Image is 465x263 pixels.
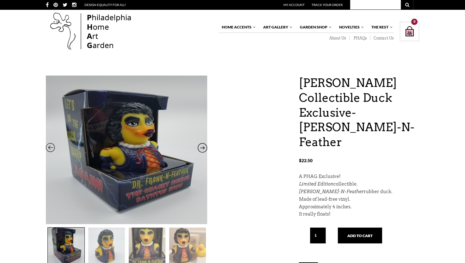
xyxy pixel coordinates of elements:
[411,19,418,25] div: 0
[370,36,394,41] a: Contact Us
[299,188,419,196] p: rubber duck.
[336,22,364,33] a: Novelties
[299,196,419,203] p: Made of lead-free vinyl.
[297,22,332,33] a: Garden Shop
[299,211,419,218] p: It really floats!
[368,22,393,33] a: The Rest
[338,228,382,243] button: Add to cart
[219,22,256,33] a: Home Accents
[299,181,333,187] em: Limited Edition
[299,189,364,194] em: [PERSON_NAME]-N-Feather
[312,3,343,7] a: Track Your Order
[299,158,313,163] bdi: 22.50
[299,180,419,188] p: collectible.
[325,36,350,41] a: About Us
[283,3,305,7] a: My Account
[310,228,326,243] input: Qty
[260,22,293,33] a: Art Gallery
[299,173,419,180] p: A PHAG Exclusive!
[350,36,370,41] a: PHAQs
[299,158,301,163] span: $
[299,203,419,211] p: Approximately 4 inches.
[299,76,419,150] h1: [PERSON_NAME] Collectible Duck Exclusive- [PERSON_NAME]-N-Feather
